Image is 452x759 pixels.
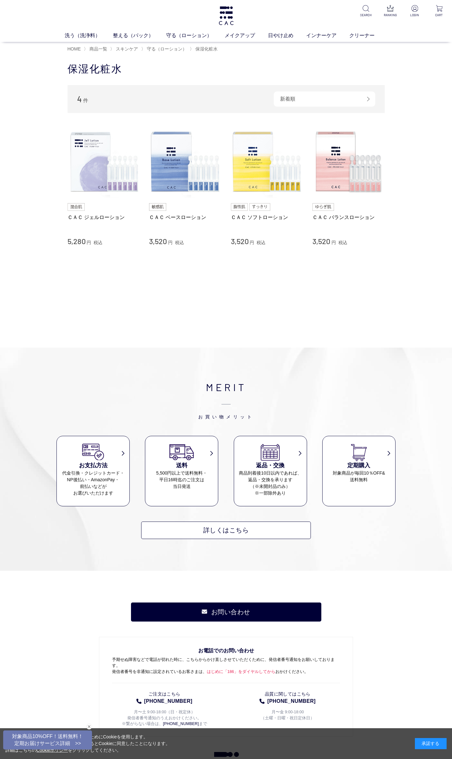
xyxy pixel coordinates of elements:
[306,31,349,39] a: インナーケア
[112,647,340,683] p: 予期せぬ障害などで電話が切れた時に、こちらからかけ直しさせていただくために、発信者番号通知をお願いしております。 発信者番号を非通知に設定されているお客さまは、 おかけください。
[323,470,395,483] dd: 対象商品が毎回10％OFF& 送料無料
[312,126,385,198] img: ＣＡＣ バランスローション
[149,126,221,198] img: ＣＡＣ ベースローション
[141,522,311,539] a: 詳しくはこちら
[407,5,423,17] a: LOGIN
[68,126,140,198] img: ＣＡＣ ジェルローション
[235,705,340,721] p: 月〜金 9:00-18:00 （土曜・日曜・祝日定休日）
[331,240,336,245] span: 円
[94,240,102,245] span: 税込
[234,470,307,496] dd: 商品到着後10日以内であれば、 返品・交換を承ります （※未開封品のみ） ※一部除外あり
[131,603,321,622] a: お問い合わせ
[431,13,447,17] p: CART
[349,31,387,39] a: クリーナー
[113,31,166,39] a: 整える（パック）
[68,203,85,211] img: 混合肌
[312,214,385,221] a: ＣＡＣ バランスローション
[250,240,254,245] span: 円
[175,240,184,245] span: 税込
[190,46,219,52] li: 〉
[83,98,88,103] span: 件
[234,461,307,470] h3: 返品・交換
[149,203,166,211] img: 敏感肌
[274,91,375,107] div: 新着順
[57,443,129,496] a: お支払方法 代金引換・クレジットカード・NP後払い・AmazonPay・前払いなどがお選びいただけます
[87,240,91,245] span: 円
[323,461,395,470] h3: 定期購入
[89,46,107,51] span: 商品一覧
[146,46,187,51] a: 守る（ローション）
[231,214,303,221] a: ＣＡＣ ソフトローション
[57,470,129,496] dd: 代金引換・クレジットカード・ NP後払い・AmazonPay・ 前払いなどが お選びいただけます
[112,705,217,727] p: 月〜土 9:00-18:00（日・祝定休） 発信者番号通知のうえおかけください。 ※繋がらない場合は、 まで
[68,236,86,246] span: 5,280
[145,443,218,489] a: 送料 5,500円以上で送料無料・平日16時迄のご注文は当日発送
[149,236,167,246] span: 3,520
[207,669,275,674] span: はじめに「186」をダイヤルしてから
[68,214,140,221] a: ＣＡＣ ジェルローション
[77,94,82,104] span: 4
[249,203,270,211] img: すっきり
[57,461,129,470] h3: お支払方法
[68,62,385,76] h1: 保湿化粧水
[195,46,218,51] span: 保湿化粧水
[110,46,140,52] li: 〉
[415,738,447,749] div: 承諾する
[231,236,249,246] span: 3,520
[338,240,347,245] span: 税込
[383,13,398,17] p: RANKING
[231,203,248,211] img: 脂性肌
[145,470,218,490] dd: 5,500円以上で送料無料・ 平日16時迄のご注文は 当日発送
[383,5,398,17] a: RANKING
[218,6,234,25] img: logo
[88,46,107,51] a: 商品一覧
[323,443,395,483] a: 定期購入 対象商品が毎回10％OFF&送料無料
[257,240,265,245] span: 税込
[431,5,447,17] a: CART
[145,461,218,470] h3: 送料
[65,31,113,39] a: 洗う（洗浄料）
[56,379,396,420] h2: MERIT
[147,46,187,51] span: 守る（ローション）
[225,31,268,39] a: メイクアップ
[68,46,81,51] a: HOME
[358,13,374,17] p: SEARCH
[115,46,138,51] a: スキンケア
[84,46,109,52] li: 〉
[312,236,330,246] span: 3,520
[149,214,221,221] a: ＣＡＣ ベースローション
[358,5,374,17] a: SEARCH
[268,31,306,39] a: 日やけ止め
[166,31,225,39] a: 守る（ローション）
[141,46,188,52] li: 〉
[194,46,218,51] a: 保湿化粧水
[231,126,303,198] img: ＣＡＣ ソフトローション
[56,395,396,420] span: お買い物メリット
[112,647,340,657] span: お電話でのお問い合わせ
[312,203,334,211] img: ゆらぎ肌
[407,13,423,17] p: LOGIN
[116,46,138,51] span: スキンケア
[168,240,173,245] span: 円
[234,443,307,496] a: 返品・交換 商品到着後10日以内であれば、返品・交換を承ります（※未開封品のみ）※一部除外あり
